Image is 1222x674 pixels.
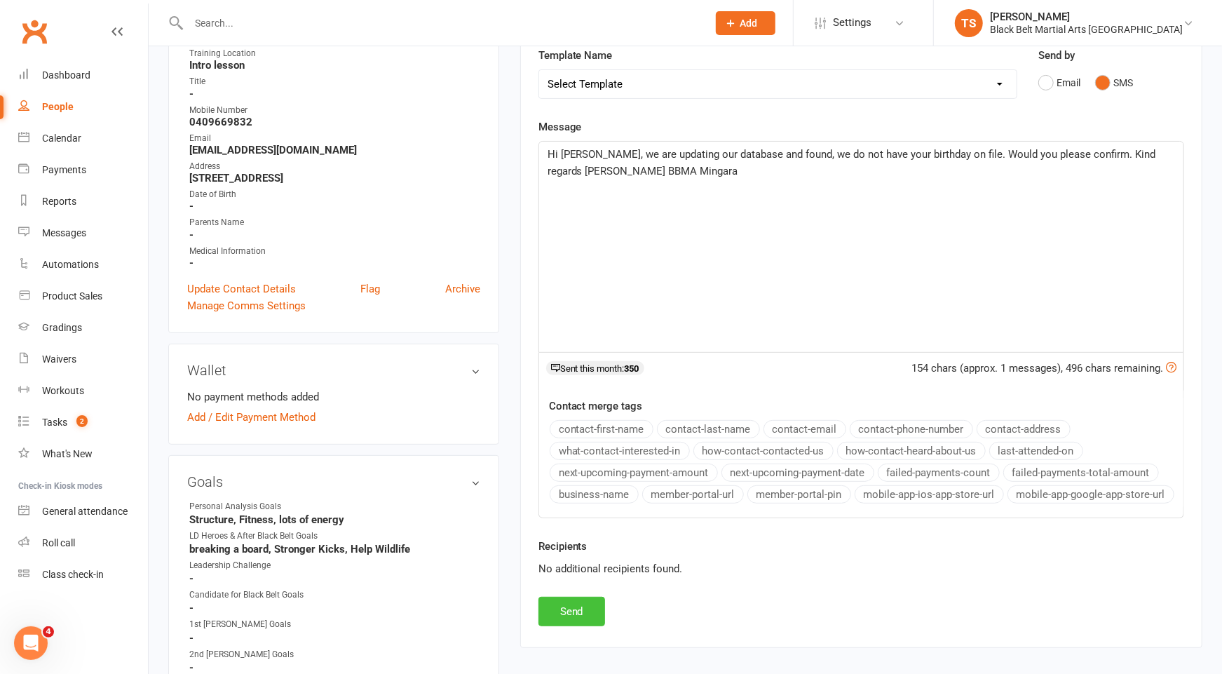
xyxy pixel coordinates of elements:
[14,626,48,660] iframe: Intercom live chat
[855,485,1004,504] button: mobile-app-ios-app-store-url
[76,415,88,427] span: 2
[1095,69,1133,96] button: SMS
[18,123,148,154] a: Calendar
[42,537,75,548] div: Roll call
[747,485,851,504] button: member-portal-pin
[18,344,148,375] a: Waivers
[42,385,84,396] div: Workouts
[189,618,305,631] div: 1st [PERSON_NAME] Goals
[189,88,480,100] strong: -
[837,442,986,460] button: how-contact-heard-about-us
[189,188,480,201] div: Date of Birth
[550,442,690,460] button: what-contact-interested-in
[189,245,480,258] div: Medical Information
[42,164,86,175] div: Payments
[850,420,973,438] button: contact-phone-number
[42,101,74,112] div: People
[189,75,480,88] div: Title
[18,281,148,312] a: Product Sales
[189,47,480,60] div: Training Location
[189,144,480,156] strong: [EMAIL_ADDRESS][DOMAIN_NAME]
[189,513,480,526] strong: Structure, Fitness, lots of energy
[546,361,644,375] div: Sent this month:
[189,116,480,128] strong: 0409669832
[187,409,315,426] a: Add / Edit Payment Method
[445,281,480,297] a: Archive
[18,438,148,470] a: What's New
[189,132,480,145] div: Email
[189,661,480,674] strong: -
[18,249,148,281] a: Automations
[42,506,128,517] div: General attendance
[716,11,775,35] button: Add
[538,538,588,555] label: Recipients
[189,59,480,72] strong: Intro lesson
[18,186,148,217] a: Reports
[184,13,698,33] input: Search...
[189,648,305,661] div: 2nd [PERSON_NAME] Goals
[642,485,744,504] button: member-portal-url
[1038,47,1075,64] label: Send by
[18,407,148,438] a: Tasks 2
[187,281,296,297] a: Update Contact Details
[763,420,846,438] button: contact-email
[989,442,1083,460] button: last-attended-on
[189,572,480,585] strong: -
[911,360,1176,377] div: 154 chars (approx. 1 messages), 496 chars remaining.
[550,485,639,504] button: business-name
[187,363,480,378] h3: Wallet
[1038,69,1080,96] button: Email
[189,160,480,173] div: Address
[189,632,480,645] strong: -
[189,588,305,602] div: Candidate for Black Belt Goals
[18,496,148,527] a: General attendance kiosk mode
[187,474,480,490] h3: Goals
[189,104,480,117] div: Mobile Number
[360,281,380,297] a: Flag
[18,559,148,591] a: Class kiosk mode
[18,217,148,249] a: Messages
[43,626,54,638] span: 4
[955,9,983,37] div: TS
[977,420,1071,438] button: contact-address
[1003,464,1159,482] button: failed-payments-total-amount
[187,297,306,314] a: Manage Comms Settings
[721,464,874,482] button: next-upcoming-payment-date
[625,363,639,374] strong: 350
[189,229,480,241] strong: -
[1007,485,1174,504] button: mobile-app-google-app-store-url
[42,417,67,428] div: Tasks
[550,464,718,482] button: next-upcoming-payment-amount
[42,69,90,81] div: Dashboard
[18,527,148,559] a: Roll call
[42,290,102,302] div: Product Sales
[18,60,148,91] a: Dashboard
[549,398,643,414] label: Contact merge tags
[189,216,480,229] div: Parents Name
[42,569,104,580] div: Class check-in
[42,448,93,459] div: What's New
[189,172,480,184] strong: [STREET_ADDRESS]
[990,23,1183,36] div: Black Belt Martial Arts [GEOGRAPHIC_DATA]
[538,597,605,626] button: Send
[18,312,148,344] a: Gradings
[42,259,99,270] div: Automations
[189,530,318,543] div: LD Heroes & After Black Belt Goals
[189,257,480,269] strong: -
[548,148,1159,177] span: Hi [PERSON_NAME], we are updating our database and found, we do not have your birthday on file. W...
[657,420,760,438] button: contact-last-name
[42,353,76,365] div: Waivers
[740,18,758,29] span: Add
[42,322,82,333] div: Gradings
[189,602,480,614] strong: -
[189,500,305,513] div: Personal Analysis Goals
[538,119,582,135] label: Message
[538,560,1184,577] div: No additional recipients found.
[42,227,86,238] div: Messages
[693,442,834,460] button: how-contact-contacted-us
[550,420,653,438] button: contact-first-name
[42,133,81,144] div: Calendar
[189,200,480,213] strong: -
[538,47,613,64] label: Template Name
[18,375,148,407] a: Workouts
